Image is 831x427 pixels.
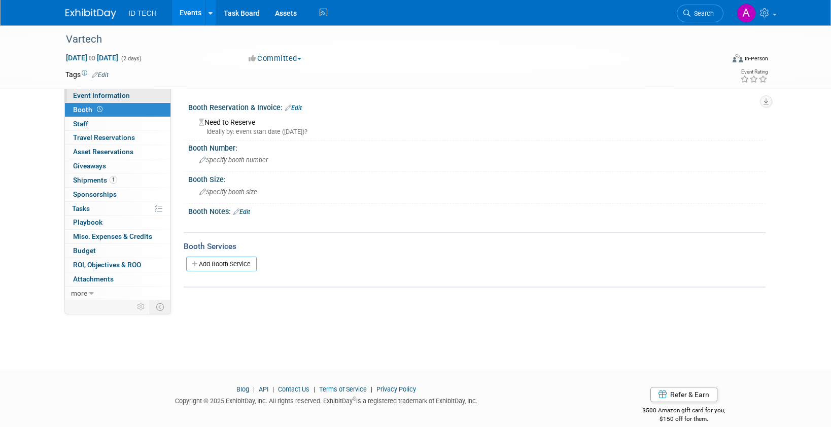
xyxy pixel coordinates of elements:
div: Keywords by Traffic [112,60,171,66]
span: Shipments [73,176,117,184]
span: Specify booth size [199,188,257,196]
a: Event Information [65,89,170,102]
a: more [65,287,170,300]
a: Asset Reservations [65,145,170,159]
span: 1 [110,176,117,184]
a: Edit [233,208,250,216]
a: Blog [236,385,249,393]
td: Toggle Event Tabs [150,300,171,313]
a: Sponsorships [65,188,170,201]
span: Event Information [73,91,130,99]
img: tab_keywords_by_traffic_grey.svg [101,59,109,67]
span: Tasks [72,204,90,212]
span: Staff [73,120,88,128]
span: Asset Reservations [73,148,133,156]
div: Domain: [DOMAIN_NAME] [26,26,112,34]
a: Playbook [65,216,170,229]
span: | [270,385,276,393]
div: v 4.0.25 [28,16,50,24]
a: Privacy Policy [376,385,416,393]
img: logo_orange.svg [16,16,24,24]
div: Booth Size: [188,172,766,185]
a: Shipments1 [65,173,170,187]
td: Personalize Event Tab Strip [132,300,150,313]
a: Travel Reservations [65,131,170,145]
div: $500 Amazon gift card for you, [602,400,766,423]
a: Terms of Service [319,385,367,393]
span: Budget [73,246,96,255]
a: Misc. Expenses & Credits [65,230,170,243]
div: Booth Reservation & Invoice: [188,100,766,113]
span: to [87,54,97,62]
a: Tasks [65,202,170,216]
img: website_grey.svg [16,26,24,34]
span: Giveaways [73,162,106,170]
span: | [311,385,318,393]
span: Specify booth number [199,156,268,164]
button: Committed [245,53,305,64]
span: (2 days) [120,55,142,62]
span: ID TECH [128,9,157,17]
a: Add Booth Service [186,257,257,271]
div: Booth Notes: [188,204,766,217]
div: Need to Reserve [196,115,758,136]
td: Tags [65,69,109,80]
a: Giveaways [65,159,170,173]
a: Booth [65,103,170,117]
a: Contact Us [278,385,309,393]
span: Attachments [73,275,114,283]
span: Search [690,10,714,17]
img: ExhibitDay [65,9,116,19]
a: Refer & Earn [650,387,717,402]
span: | [368,385,375,393]
span: Booth not reserved yet [95,105,105,113]
img: Aileen Sun [737,4,756,23]
div: In-Person [744,55,768,62]
div: Event Rating [740,69,768,75]
div: Booth Number: [188,140,766,153]
a: Edit [92,72,109,79]
a: ROI, Objectives & ROO [65,258,170,272]
span: [DATE] [DATE] [65,53,119,62]
div: Event Format [664,53,768,68]
span: | [251,385,257,393]
a: Staff [65,117,170,131]
span: Playbook [73,218,102,226]
sup: ® [353,396,356,402]
div: $150 off for them. [602,415,766,423]
div: Vartech [62,30,708,49]
img: tab_domain_overview_orange.svg [27,59,36,67]
a: Attachments [65,272,170,286]
div: Booth Services [184,241,766,252]
span: Sponsorships [73,190,117,198]
div: Domain Overview [39,60,91,66]
a: Search [677,5,723,22]
a: Edit [285,104,302,112]
span: more [71,289,87,297]
a: API [259,385,268,393]
img: Format-Inperson.png [733,54,743,62]
a: Budget [65,244,170,258]
div: Ideally by: event start date ([DATE])? [199,127,758,136]
div: Copyright © 2025 ExhibitDay, Inc. All rights reserved. ExhibitDay is a registered trademark of Ex... [65,394,587,406]
span: Travel Reservations [73,133,135,141]
span: Booth [73,105,105,114]
span: ROI, Objectives & ROO [73,261,141,269]
span: Misc. Expenses & Credits [73,232,152,240]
